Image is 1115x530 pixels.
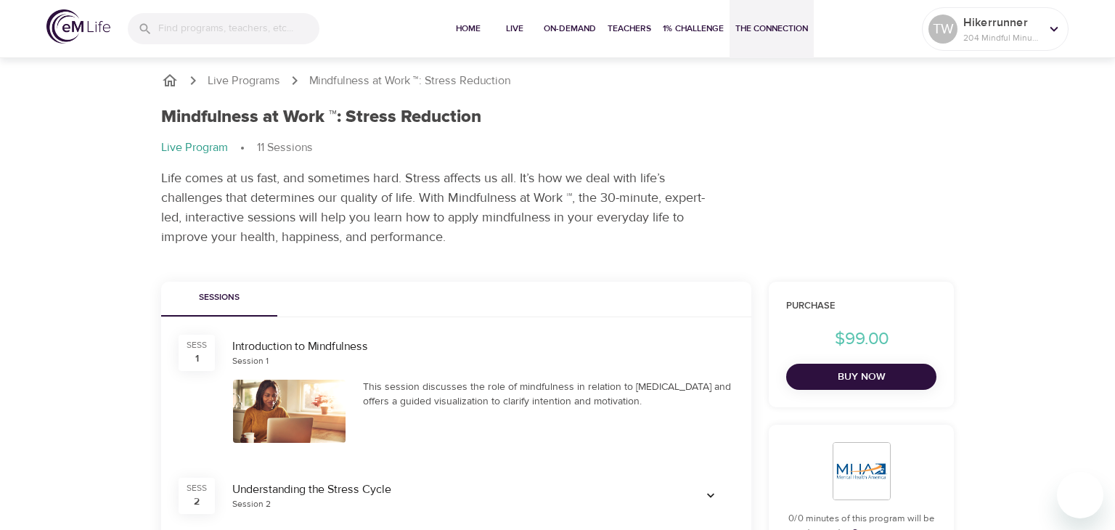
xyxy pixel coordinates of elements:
span: Live [497,21,532,36]
h6: Purchase [786,299,936,314]
p: Hikerrunner [963,14,1040,31]
span: 1% Challenge [663,21,724,36]
iframe: Button to launch messaging window [1057,472,1103,518]
p: Life comes at us fast, and sometimes hard. Stress affects us all. It’s how we deal with life’s ch... [161,168,706,247]
p: $99.00 [786,326,936,352]
div: TW [928,15,957,44]
p: 204 Mindful Minutes [963,31,1040,44]
nav: breadcrumb [161,139,954,157]
span: Teachers [608,21,651,36]
p: Live Program [161,139,228,156]
span: Buy Now [798,368,925,386]
img: logo [46,9,110,44]
a: Live Programs [208,73,280,89]
span: Home [451,21,486,36]
div: Session 2 [232,498,271,510]
p: 11 Sessions [257,139,313,156]
div: SESS [187,482,207,494]
input: Find programs, teachers, etc... [158,13,319,44]
div: This session discusses the role of mindfulness in relation to [MEDICAL_DATA] and offers a guided ... [363,380,735,409]
span: Sessions [170,290,269,306]
p: Mindfulness at Work ™: Stress Reduction [309,73,510,89]
span: On-Demand [544,21,596,36]
div: SESS [187,339,207,351]
div: 2 [194,494,200,509]
span: The Connection [735,21,808,36]
div: Introduction to Mindfulness [232,338,734,355]
h1: Mindfulness at Work ™: Stress Reduction [161,107,481,128]
nav: breadcrumb [161,72,954,89]
div: 1 [195,351,199,366]
div: Session 1 [232,355,269,367]
div: Understanding the Stress Cycle [232,481,670,498]
button: Buy Now [786,364,936,391]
